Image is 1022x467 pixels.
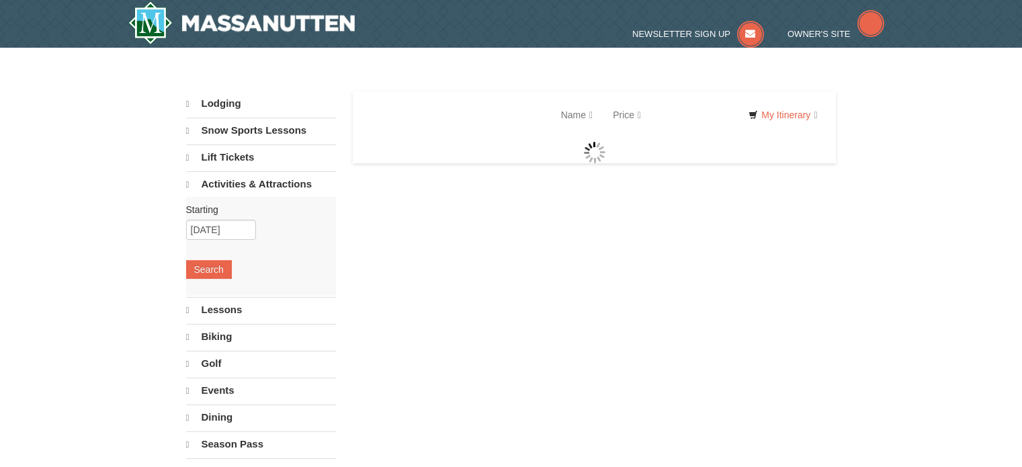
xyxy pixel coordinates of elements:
img: wait gif [584,142,605,163]
a: Newsletter Sign Up [632,29,764,39]
a: Lodging [186,91,336,116]
a: Price [603,101,651,128]
span: Owner's Site [787,29,851,39]
a: Season Pass [186,431,336,457]
a: My Itinerary [740,105,826,125]
a: Golf [186,351,336,376]
a: Dining [186,405,336,430]
span: Newsletter Sign Up [632,29,730,39]
a: Events [186,378,336,403]
a: Owner's Site [787,29,884,39]
a: Lessons [186,297,336,323]
a: Activities & Attractions [186,171,336,197]
a: Snow Sports Lessons [186,118,336,143]
a: Biking [186,324,336,349]
a: Name [551,101,603,128]
a: Lift Tickets [186,144,336,170]
img: Massanutten Resort Logo [128,1,355,44]
button: Search [186,260,232,279]
label: Starting [186,203,326,216]
a: Massanutten Resort [128,1,355,44]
